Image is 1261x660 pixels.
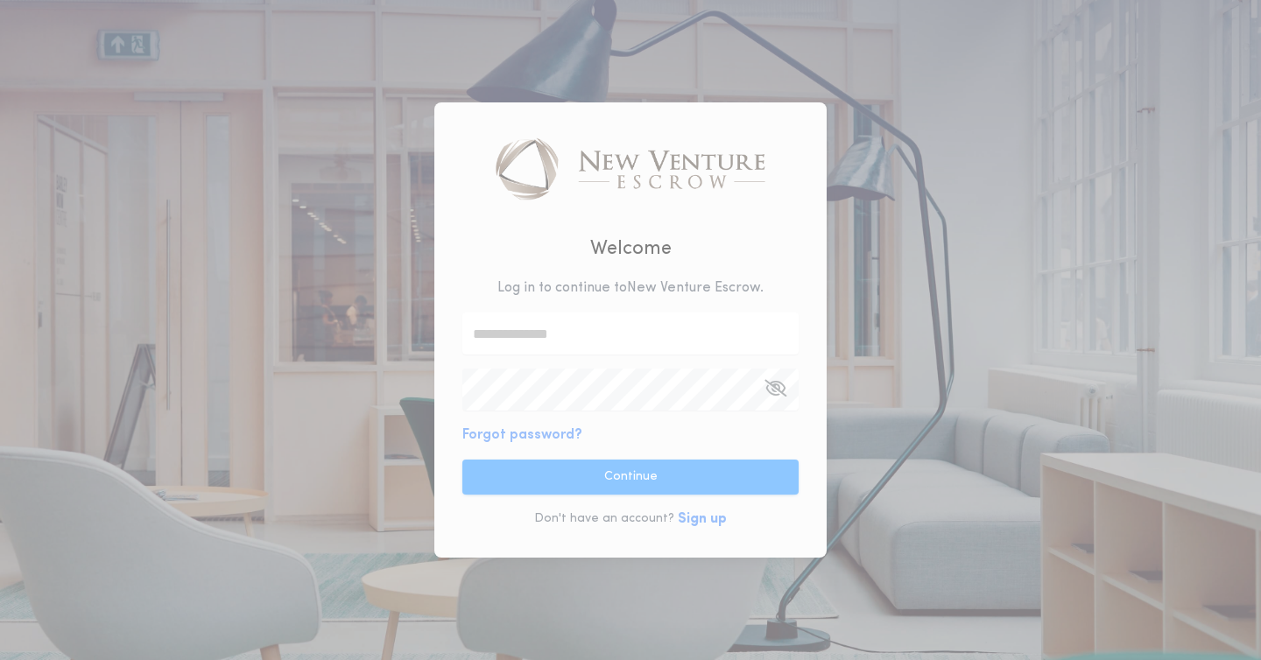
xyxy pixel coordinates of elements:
[590,235,672,263] h2: Welcome
[678,509,727,530] button: Sign up
[462,425,582,446] button: Forgot password?
[496,137,764,199] img: logo
[462,460,799,495] button: Continue
[534,510,674,528] p: Don't have an account?
[497,277,764,298] p: Log in to continue to New Venture Escrow .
